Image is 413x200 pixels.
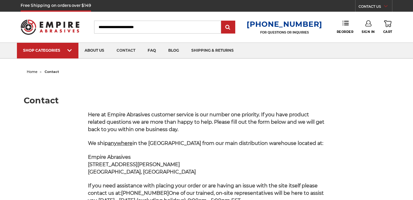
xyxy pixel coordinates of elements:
img: Empire Abrasives [21,16,79,39]
span: Reorder [337,30,354,34]
strong: [PHONE_NUMBER] [121,190,169,196]
input: Submit [222,21,234,34]
a: shipping & returns [185,43,240,58]
a: CONTACT US [359,3,392,12]
span: Sign In [362,30,375,34]
a: blog [162,43,185,58]
a: contact [110,43,141,58]
span: contact [45,70,59,74]
a: home [27,70,38,74]
h1: Contact [24,96,389,105]
a: Cart [383,20,392,34]
a: faq [141,43,162,58]
span: Here at Empire Abrasives customer service is our number one priority. If you have product related... [88,112,324,132]
span: Empire Abrasives [88,154,131,160]
a: [PHONE_NUMBER] [247,20,322,29]
span: We ship in the [GEOGRAPHIC_DATA] from our main distribution warehouse located at: [88,140,323,146]
span: Cart [383,30,392,34]
a: about us [78,43,110,58]
a: Reorder [337,20,354,34]
strong: [STREET_ADDRESS][PERSON_NAME] [GEOGRAPHIC_DATA], [GEOGRAPHIC_DATA] [88,162,196,175]
span: anywhere [108,140,133,146]
div: SHOP CATEGORIES [23,48,72,53]
p: FOR QUESTIONS OR INQUIRIES [247,30,322,34]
